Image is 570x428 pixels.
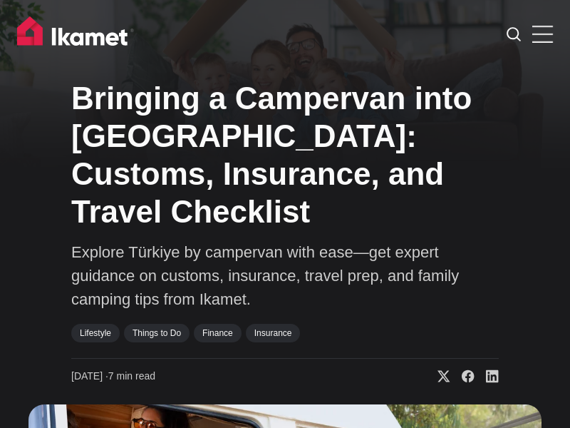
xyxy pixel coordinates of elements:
a: Share on Facebook [450,370,475,384]
span: [DATE] ∙ [71,370,108,382]
a: Share on Linkedin [475,370,499,384]
a: Things to Do [124,324,190,342]
a: Insurance [246,324,301,342]
a: Finance [194,324,242,342]
h1: Bringing a Campervan into [GEOGRAPHIC_DATA]: Customs, Insurance, and Travel Checklist [71,80,499,230]
img: Ikamet home [17,16,134,52]
time: 7 min read [71,370,155,384]
a: Lifestyle [71,324,120,342]
p: Explore Türkiye by campervan with ease—get expert guidance on customs, insurance, travel prep, an... [71,240,499,311]
a: Share on X [426,370,450,384]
